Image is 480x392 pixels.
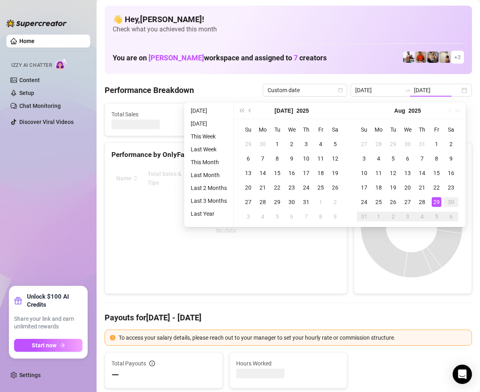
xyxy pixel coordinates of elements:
button: Start nowarrow-right [14,339,82,352]
span: Start now [32,342,56,349]
strong: Unlock $100 AI Credits [27,293,82,309]
div: Open Intercom Messenger [453,365,472,384]
span: [PERSON_NAME] [148,54,204,62]
a: Content [19,77,40,83]
img: Ralphy [439,52,451,63]
span: arrow-right [60,342,65,348]
span: + 3 [454,53,461,62]
span: 7 [294,54,298,62]
div: To access your salary details, please reach out to your manager to set your hourly rate or commis... [119,333,467,342]
span: Check what you achieved this month [113,25,464,34]
span: Hours Worked [236,359,341,368]
a: Home [19,38,35,44]
a: Discover Viral Videos [19,119,74,125]
a: Settings [19,372,41,378]
h4: 👋 Hey, [PERSON_NAME] ! [113,14,464,25]
span: Active Chats [205,110,278,119]
a: Chat Monitoring [19,103,61,109]
span: calendar [338,88,343,93]
img: AI Chatter [55,58,68,70]
span: Izzy AI Chatter [11,62,52,69]
input: Start date [355,86,401,95]
span: to [404,87,411,93]
span: swap-right [404,87,411,93]
span: Share your link and earn unlimited rewards [14,315,82,331]
img: logo-BBDzfeDw.svg [6,19,67,27]
h1: You are on workspace and assigned to creators [113,54,327,62]
div: Sales by OnlyFans Creator [361,149,465,160]
img: Justin [415,52,426,63]
span: Total Sales [111,110,185,119]
span: — [111,369,119,382]
h4: Payouts for [DATE] - [DATE] [105,312,472,323]
input: End date [414,86,460,95]
span: gift [14,297,22,305]
span: info-circle [149,361,155,366]
a: Setup [19,90,34,96]
h4: Performance Breakdown [105,85,194,96]
span: exclamation-circle [110,335,115,340]
span: Messages Sent [299,110,372,119]
span: Custom date [268,84,342,96]
span: Total Payouts [111,359,146,368]
span: loading [220,203,231,214]
img: George [427,52,439,63]
div: Performance by OnlyFans Creator [111,149,340,160]
img: JUSTIN [403,52,414,63]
